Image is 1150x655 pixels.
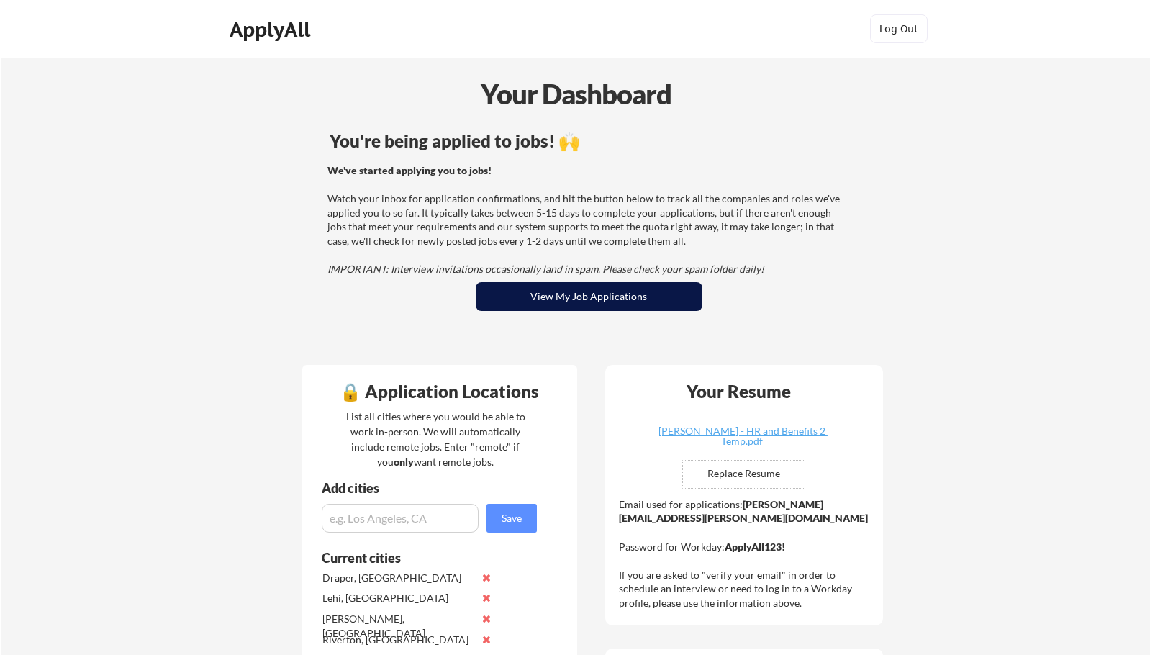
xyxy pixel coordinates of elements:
div: Riverton, [GEOGRAPHIC_DATA] [322,633,474,647]
em: IMPORTANT: Interview invitations occasionally land in spam. Please check your spam folder daily! [327,263,764,275]
button: View My Job Applications [476,282,702,311]
button: Save [486,504,537,533]
div: Draper, [GEOGRAPHIC_DATA] [322,571,474,585]
strong: We've started applying you to jobs! [327,164,492,176]
button: Log Out [870,14,928,43]
div: Your Resume [668,383,810,400]
div: Watch your inbox for application confirmations, and hit the button below to track all the compani... [327,163,846,276]
div: List all cities where you would be able to work in-person. We will automatically include remote j... [337,409,535,469]
div: Email used for applications: Password for Workday: If you are asked to "verify your email" in ord... [619,497,873,610]
strong: only [394,456,414,468]
div: 🔒 Application Locations [306,383,574,400]
input: e.g. Los Angeles, CA [322,504,479,533]
div: You're being applied to jobs! 🙌 [330,132,848,150]
strong: [PERSON_NAME][EMAIL_ADDRESS][PERSON_NAME][DOMAIN_NAME] [619,498,868,525]
div: Your Dashboard [1,73,1150,114]
div: Add cities [322,482,540,494]
div: Lehi, [GEOGRAPHIC_DATA] [322,591,474,605]
div: [PERSON_NAME] - HR and Benefits 2 Temp.pdf [656,426,828,446]
div: Current cities [322,551,521,564]
strong: ApplyAll123! [725,541,785,553]
div: ApplyAll [230,17,314,42]
a: [PERSON_NAME] - HR and Benefits 2 Temp.pdf [656,426,828,448]
div: [PERSON_NAME], [GEOGRAPHIC_DATA] [322,612,474,640]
